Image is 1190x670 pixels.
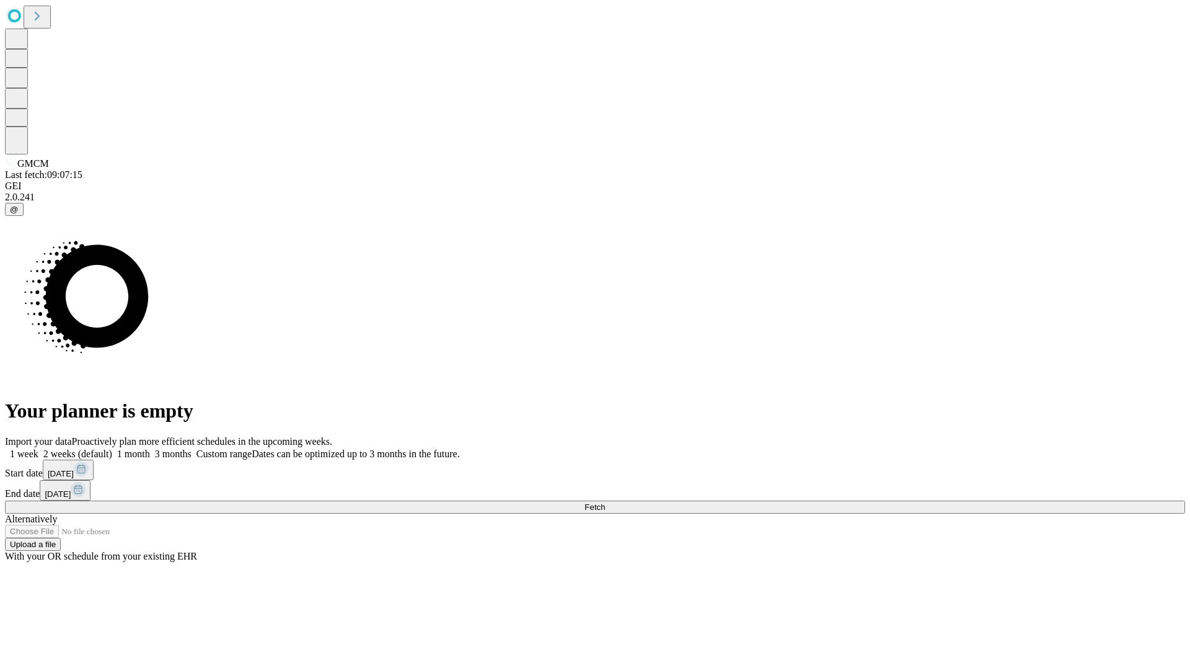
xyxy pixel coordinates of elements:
[72,436,332,447] span: Proactively plan more efficient schedules in the upcoming weeks.
[5,436,72,447] span: Import your data
[43,460,94,480] button: [DATE]
[5,538,61,551] button: Upload a file
[5,480,1185,501] div: End date
[117,449,150,459] span: 1 month
[10,449,38,459] span: 1 week
[43,449,112,459] span: 2 weeks (default)
[5,501,1185,514] button: Fetch
[196,449,252,459] span: Custom range
[40,480,90,501] button: [DATE]
[252,449,459,459] span: Dates can be optimized up to 3 months in the future.
[45,489,71,499] span: [DATE]
[5,551,197,561] span: With your OR schedule from your existing EHR
[155,449,192,459] span: 3 months
[5,203,24,216] button: @
[17,158,49,169] span: GMCM
[5,181,1185,192] div: GEI
[10,205,19,214] span: @
[5,169,82,180] span: Last fetch: 09:07:15
[584,502,605,512] span: Fetch
[5,460,1185,480] div: Start date
[5,192,1185,203] div: 2.0.241
[48,469,74,478] span: [DATE]
[5,400,1185,422] h1: Your planner is empty
[5,514,57,524] span: Alternatively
